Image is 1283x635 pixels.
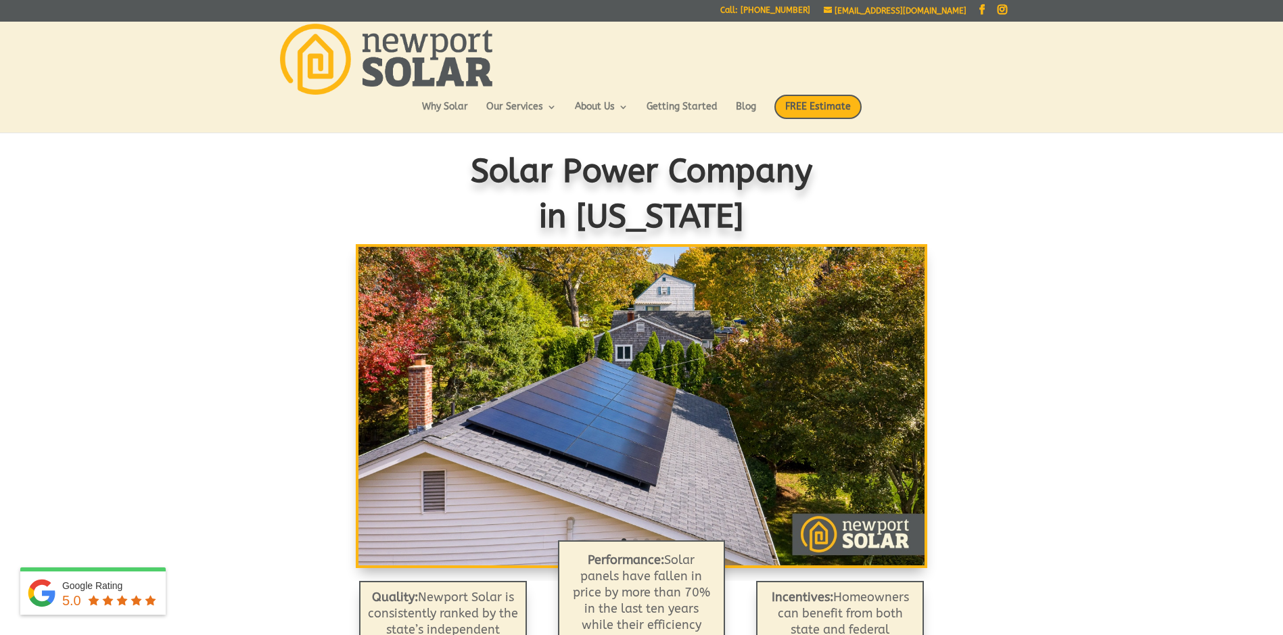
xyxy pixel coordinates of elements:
a: 2 [633,538,638,543]
a: 1 [622,538,626,543]
span: FREE Estimate [774,95,862,119]
a: Why Solar [422,102,468,125]
a: Blog [736,102,756,125]
a: Getting Started [647,102,718,125]
a: 4 [656,538,661,543]
span: Solar Power Company in [US_STATE] [471,152,813,235]
a: Our Services [486,102,557,125]
div: Google Rating [62,579,159,592]
a: 3 [645,538,649,543]
strong: Quality: [372,590,418,605]
a: About Us [575,102,628,125]
a: [EMAIL_ADDRESS][DOMAIN_NAME] [824,6,966,16]
img: Newport Solar | Solar Energy Optimized. [280,24,492,95]
b: Performance: [588,552,664,567]
span: 5.0 [62,593,81,608]
strong: Incentives: [772,590,833,605]
a: FREE Estimate [774,95,862,133]
a: Call: [PHONE_NUMBER] [720,6,810,20]
img: Solar Modules: Roof Mounted [358,247,925,565]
